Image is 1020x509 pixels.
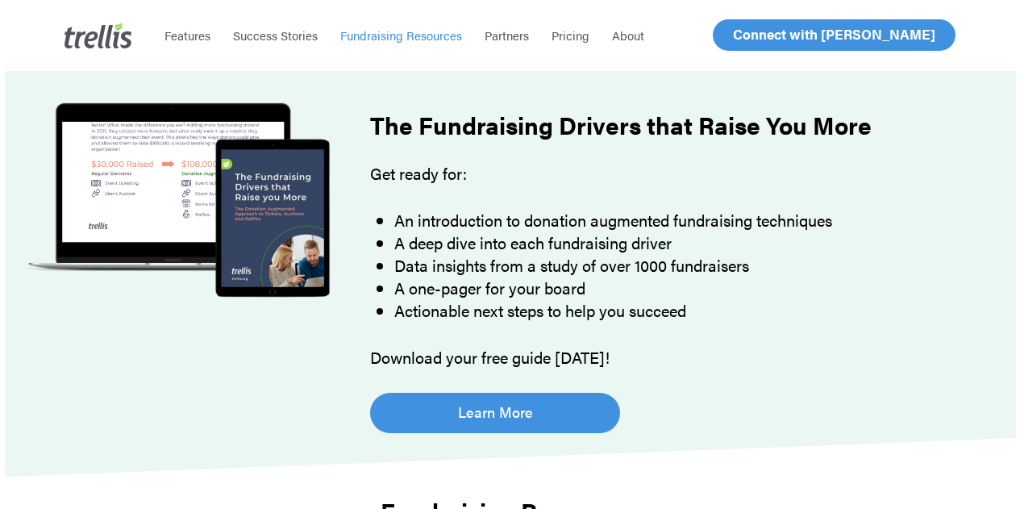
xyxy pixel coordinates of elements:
[473,27,540,44] a: Partners
[394,277,947,299] li: A one-pager for your board
[164,27,210,44] span: Features
[458,401,533,423] span: Learn More
[340,27,462,44] span: Fundraising Resources
[394,299,947,322] li: Actionable next steps to help you succeed
[394,254,947,277] li: Data insights from a study of over 1000 fundraisers
[485,27,529,44] span: Partners
[370,162,947,209] p: Get ready for:
[733,24,935,44] span: Connect with [PERSON_NAME]
[612,27,644,44] span: About
[370,107,872,142] strong: The Fundraising Drivers that Raise You More
[222,27,329,44] a: Success Stories
[329,27,473,44] a: Fundraising Resources
[394,209,947,232] li: An introduction to donation augmented fundraising techniques
[601,27,656,44] a: About
[394,232,947,254] li: A deep dive into each fundraising driver
[713,19,955,51] a: Connect with [PERSON_NAME]
[370,393,620,433] a: Learn More
[540,27,601,44] a: Pricing
[3,91,352,310] img: The Fundraising Drivers that Raise You More Guide Cover
[552,27,589,44] span: Pricing
[233,27,318,44] span: Success Stories
[153,27,222,44] a: Features
[370,346,947,369] p: Download your free guide [DATE]!
[65,23,132,48] img: Trellis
